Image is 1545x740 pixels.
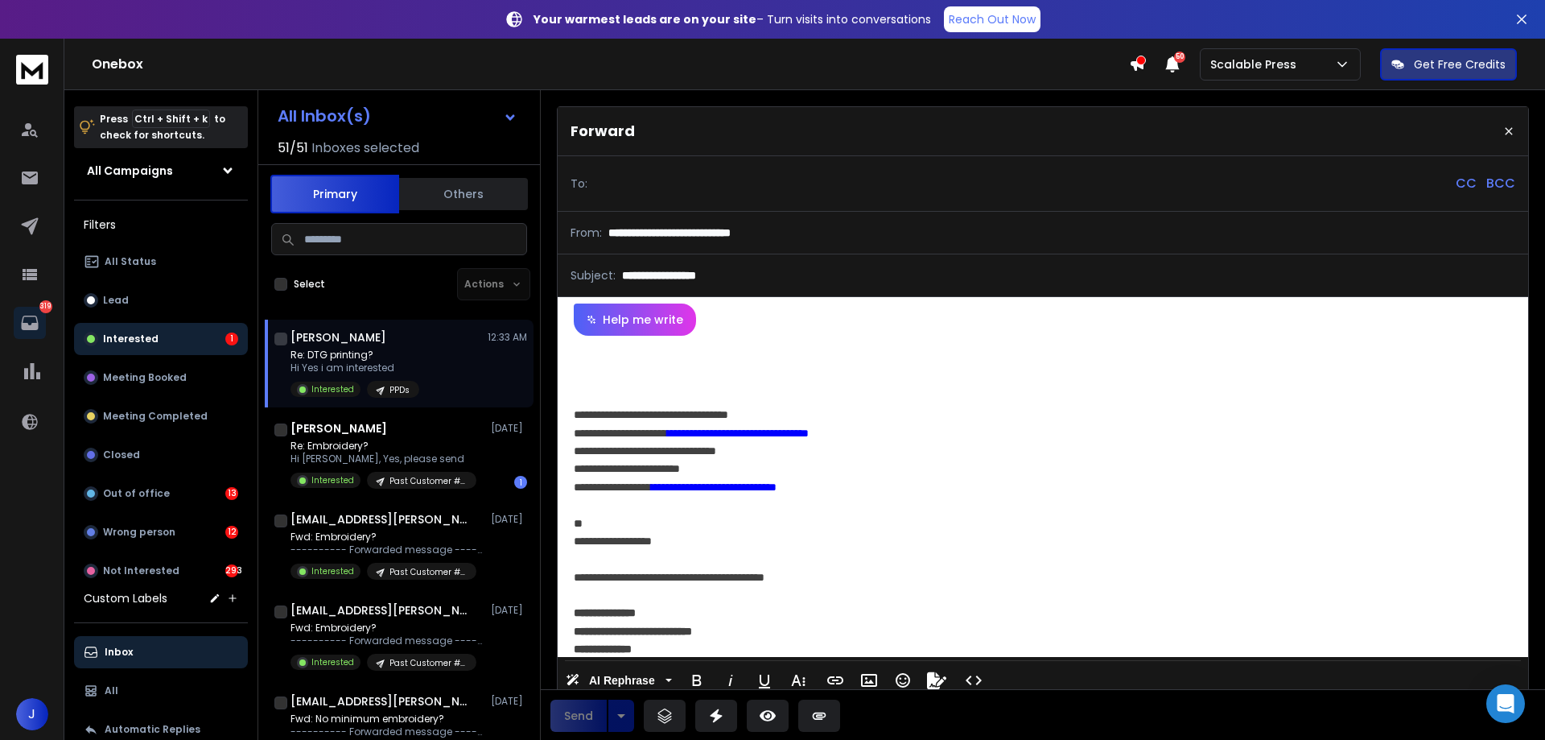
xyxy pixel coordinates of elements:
h1: [EMAIL_ADDRESS][PERSON_NAME][DOMAIN_NAME] [290,602,468,618]
p: BCC [1486,174,1515,193]
p: [DATE] [491,604,527,617]
div: 1 [225,333,238,345]
p: Press to check for shortcuts. [100,111,225,143]
p: To: [571,176,587,192]
p: From: [571,225,602,241]
p: ---------- Forwarded message --------- From: [PERSON_NAME] [290,544,484,556]
p: Re: Embroidery? [290,440,476,453]
p: Out of office [103,487,170,500]
button: All [74,675,248,707]
p: Automatic Replies [105,723,200,736]
h1: Onebox [92,55,1129,74]
p: PPDs [389,384,410,396]
button: Others [399,176,528,212]
h1: All Campaigns [87,163,173,179]
div: Open Intercom Messenger [1486,684,1525,723]
p: Subject: [571,267,616,283]
button: Interested1 [74,323,248,355]
button: Wrong person12 [74,516,248,548]
p: Past Customer #2 (SP) [389,566,467,578]
p: 12:33 AM [488,331,527,344]
p: ---------- Forwarded message --------- From: [PERSON_NAME] [290,635,484,647]
button: All Status [74,246,248,278]
p: All [105,684,118,697]
div: 293 [225,564,238,577]
p: Meeting Booked [103,371,187,384]
p: Hi Yes i am interested [290,362,419,374]
button: Insert Link (Ctrl+K) [820,664,851,697]
h3: Custom Labels [84,590,167,606]
p: 319 [39,300,52,313]
p: Interested [311,474,354,486]
p: Meeting Completed [103,410,208,423]
button: Emoticons [888,664,918,697]
h1: [EMAIL_ADDRESS][PERSON_NAME][DOMAIN_NAME] [290,693,468,709]
button: Code View [958,664,989,697]
p: Past Customer #2 (SP) [389,657,467,669]
p: Fwd: No minimum embroidery? [290,713,484,726]
div: 1 [514,476,527,489]
p: Fwd: Embroidery? [290,622,484,635]
button: Insert Image (Ctrl+P) [854,664,884,697]
span: AI Rephrase [586,674,658,688]
button: More Text [783,664,814,697]
p: Fwd: Embroidery? [290,531,484,544]
p: All Status [105,255,156,268]
p: Interested [103,333,159,345]
strong: Your warmest leads are on your site [534,11,756,27]
button: Underline (Ctrl+U) [749,664,780,697]
button: Out of office13 [74,477,248,510]
button: Meeting Completed [74,400,248,432]
p: Get Free Credits [1414,56,1506,72]
label: Select [294,278,325,291]
h1: [PERSON_NAME] [290,329,386,345]
p: Reach Out Now [949,11,1036,27]
p: [DATE] [491,422,527,435]
button: Get Free Credits [1380,48,1517,81]
p: Inbox [105,646,133,659]
span: Ctrl + Shift + k [132,110,210,128]
button: Inbox [74,636,248,668]
p: Interested [311,656,354,668]
button: AI Rephrase [562,664,675,697]
button: Lead [74,284,248,316]
p: Interested [311,565,354,577]
div: 12 [225,526,238,539]
p: Not Interested [103,564,179,577]
p: – Turn visits into conversations [534,11,931,27]
button: All Inbox(s) [265,100,530,132]
button: Not Interested293 [74,555,248,587]
p: ---------- Forwarded message --------- From: [PERSON_NAME] [290,726,484,738]
h3: Filters [74,213,248,236]
a: Reach Out Now [944,6,1040,32]
div: 13 [225,487,238,500]
button: All Campaigns [74,155,248,187]
p: CC [1456,174,1477,193]
button: J [16,698,48,730]
button: Closed [74,439,248,471]
h1: All Inbox(s) [278,108,371,124]
button: Bold (Ctrl+B) [682,664,712,697]
p: Past Customer #2 (SP) [389,475,467,487]
h1: [EMAIL_ADDRESS][PERSON_NAME][DOMAIN_NAME] [290,511,468,527]
p: Hi [PERSON_NAME], Yes, please send [290,453,476,465]
span: 50 [1174,52,1185,63]
button: Meeting Booked [74,362,248,394]
p: Closed [103,449,140,461]
p: Scalable Press [1210,56,1303,72]
button: Italic (Ctrl+I) [715,664,746,697]
a: 319 [14,307,46,339]
img: logo [16,55,48,85]
p: Wrong person [103,526,175,539]
button: Help me write [574,304,696,336]
h1: [PERSON_NAME] [290,420,387,436]
span: 51 / 51 [278,138,308,158]
button: Signature [921,664,952,697]
p: Lead [103,294,129,307]
h3: Inboxes selected [311,138,419,158]
p: Interested [311,383,354,395]
p: [DATE] [491,695,527,708]
button: Primary [270,175,399,213]
p: Re: DTG printing? [290,349,419,362]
